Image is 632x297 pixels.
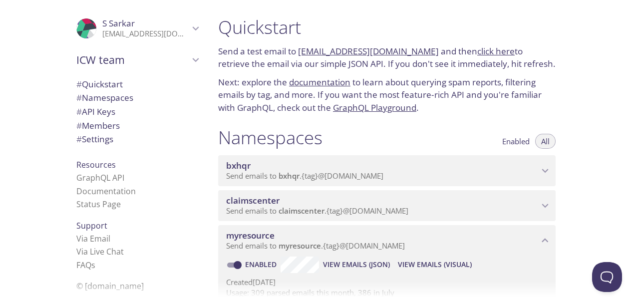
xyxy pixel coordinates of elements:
span: s [91,260,95,271]
h1: Namespaces [218,126,322,149]
button: View Emails (JSON) [319,257,394,273]
span: Members [76,120,120,131]
a: GraphQL Playground [333,102,416,113]
span: Quickstart [76,78,123,90]
span: Send emails to . {tag} @[DOMAIN_NAME] [226,206,408,216]
span: # [76,106,82,117]
span: # [76,120,82,131]
button: All [535,134,556,149]
span: ICW team [76,53,189,67]
span: bxhqr [226,160,251,171]
span: claimscenter [226,195,280,206]
span: Namespaces [76,92,133,103]
div: bxhqr namespace [218,155,556,186]
span: # [76,78,82,90]
span: View Emails (Visual) [398,259,472,271]
span: Send emails to . {tag} @[DOMAIN_NAME] [226,171,383,181]
button: Enabled [496,134,536,149]
div: Members [68,119,206,133]
a: FAQ [76,260,95,271]
span: # [76,133,82,145]
span: API Keys [76,106,115,117]
a: [EMAIL_ADDRESS][DOMAIN_NAME] [298,45,439,57]
a: documentation [289,76,350,88]
div: ICW team [68,47,206,73]
button: View Emails (Visual) [394,257,476,273]
div: myresource namespace [218,225,556,256]
div: Namespaces [68,91,206,105]
a: Via Email [76,233,110,244]
span: Settings [76,133,113,145]
span: myresource [279,241,321,251]
div: API Keys [68,105,206,119]
a: Enabled [244,260,281,269]
a: Via Live Chat [76,246,124,257]
span: Support [76,220,107,231]
span: claimscenter [279,206,324,216]
span: S Sarkar [102,17,135,29]
iframe: Help Scout Beacon - Open [592,262,622,292]
a: Documentation [76,186,136,197]
a: click here [477,45,515,57]
span: bxhqr [279,171,300,181]
span: myresource [226,230,275,241]
div: claimscenter namespace [218,190,556,221]
span: View Emails (JSON) [323,259,390,271]
p: Created [DATE] [226,277,548,288]
h1: Quickstart [218,16,556,38]
div: Team Settings [68,132,206,146]
a: GraphQL API [76,172,124,183]
span: Send emails to . {tag} @[DOMAIN_NAME] [226,241,405,251]
a: Status Page [76,199,121,210]
p: [EMAIL_ADDRESS][DOMAIN_NAME] [102,29,189,39]
span: Resources [76,159,116,170]
span: # [76,92,82,103]
p: Next: explore the to learn about querying spam reports, filtering emails by tag, and more. If you... [218,76,556,114]
p: Send a test email to and then to retrieve the email via our simple JSON API. If you don't see it ... [218,45,556,70]
div: S Sarkar [68,12,206,45]
div: Quickstart [68,77,206,91]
